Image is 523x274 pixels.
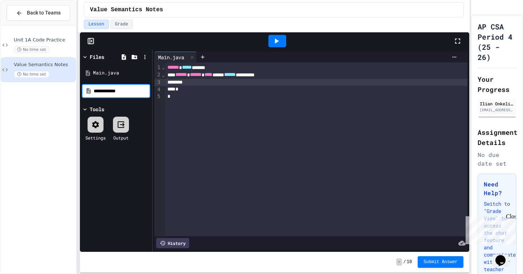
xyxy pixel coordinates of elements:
span: Back to Teams [27,9,61,17]
div: Ilian Onkelinx [480,100,514,107]
span: No time set [14,46,49,53]
h1: AP CSA Period 4 (25 - 26) [478,21,516,62]
h2: Assignment Details [478,127,516,148]
div: 4 [154,86,162,93]
div: Files [90,53,104,61]
div: Main.java [93,69,150,77]
div: History [156,238,189,248]
div: Output [113,134,129,141]
button: Lesson [84,20,109,29]
span: 10 [407,259,412,265]
iframe: chat widget [492,245,516,267]
div: Main.java [154,53,188,61]
div: Main.java [154,52,197,63]
div: 2 [154,71,162,78]
div: No due date set [478,150,516,168]
span: Value Semantics Notes [14,62,74,68]
span: / [404,259,406,265]
iframe: chat widget [463,213,516,244]
span: Value Semantics Notes [90,5,163,14]
button: Back to Teams [7,5,70,21]
div: Settings [85,134,106,141]
span: No time set [14,71,49,78]
div: Chat with us now!Close [3,3,50,46]
span: Unit 1A Code Practice [14,37,74,43]
button: Submit Answer [418,256,463,268]
button: Grade [110,20,133,29]
div: 5 [154,93,162,100]
div: Tools [90,105,104,113]
h3: Need Help? [484,180,510,197]
span: - [396,258,402,266]
div: 1 [154,64,162,71]
span: Fold line [162,72,165,78]
h2: Your Progress [478,74,516,94]
span: Submit Answer [423,259,458,265]
span: Fold line [162,64,165,70]
div: 3 [154,79,162,86]
div: [EMAIL_ADDRESS][PERSON_NAME][DOMAIN_NAME] [480,107,514,113]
